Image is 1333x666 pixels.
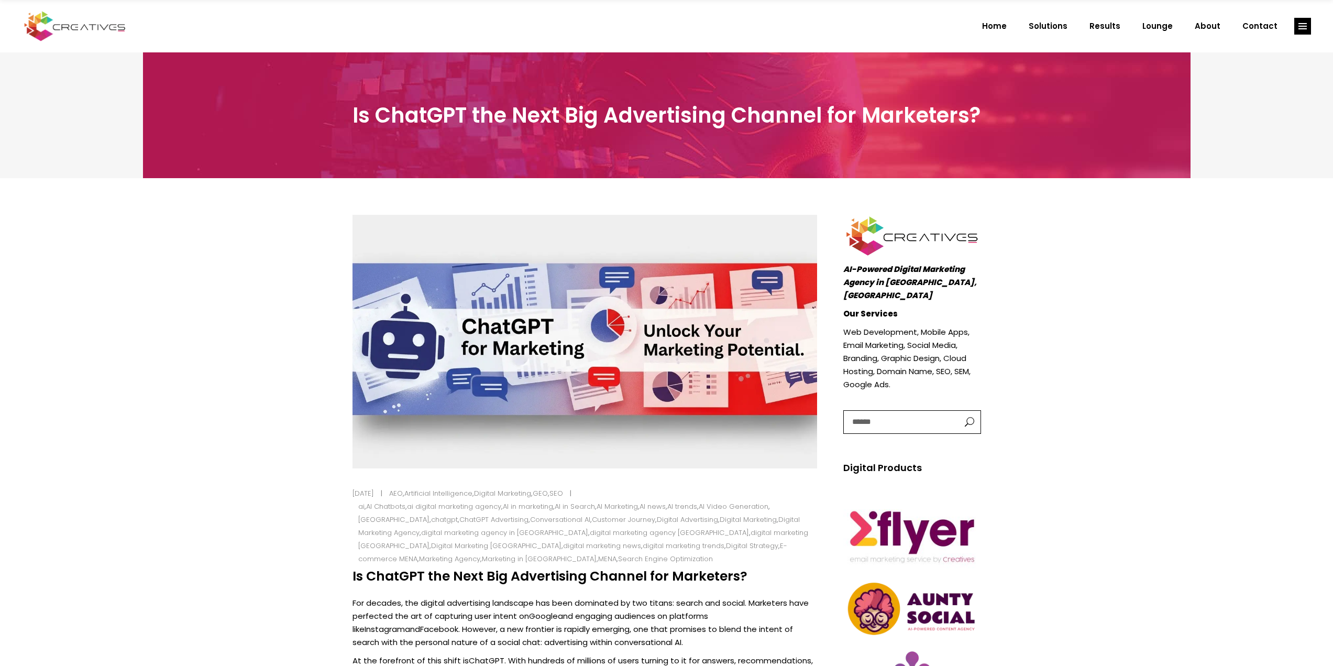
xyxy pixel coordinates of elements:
[352,596,818,649] p: For decades, the digital advertising landscape has been dominated by two titans: search and socia...
[618,554,713,564] a: Search Engine Optimization
[420,624,458,635] a: Facebook
[1078,13,1131,40] a: Results
[720,515,777,525] a: Digital Marketing
[459,515,528,525] a: ChatGPT Advertising
[529,610,558,621] a: Google
[657,515,718,525] a: Digital Advertising
[1089,13,1120,40] span: Results
[431,515,458,525] a: chatgpt
[971,13,1018,40] a: Home
[1231,13,1288,40] a: Contact
[843,580,981,639] img: Creatives | Is ChatGPT the Next Big Advertising Channel for Marketers?
[1018,13,1078,40] a: Solutions
[1242,13,1277,40] span: Contact
[469,655,504,666] a: ChatGPT
[358,515,429,525] a: [GEOGRAPHIC_DATA]
[1142,13,1173,40] span: Lounge
[555,501,595,511] a: AI in Search
[22,10,128,42] img: Creatives
[530,515,590,525] a: Conversational AI
[640,501,666,511] a: AI news
[503,501,553,511] a: AI in marketing
[482,554,597,564] a: Marketing in [GEOGRAPHIC_DATA]
[366,501,405,511] a: AI Chatbots
[843,495,981,574] img: Creatives | Is ChatGPT the Next Big Advertising Channel for Marketers?
[419,554,480,564] a: Marketing Agency
[563,541,641,551] a: digital marketing news
[352,215,818,468] img: Creatives | Is ChatGPT the Next Big Advertising Channel for Marketers?
[383,487,570,500] div: , , , ,
[1184,13,1231,40] a: About
[474,488,531,498] a: Digital Marketing
[592,515,655,525] a: Customer Journey
[421,528,588,538] a: digital marketing agency in [GEOGRAPHIC_DATA]
[1195,13,1220,40] span: About
[1294,18,1311,35] a: link
[843,461,981,475] h5: Digital Products
[667,501,697,511] a: AI trends
[1029,13,1067,40] span: Solutions
[843,308,898,319] strong: Our Services
[726,541,778,551] a: Digital Strategy
[843,325,981,391] p: Web Development, Mobile Apps, Email Marketing, Social Media, Branding, Graphic Design, Cloud Host...
[954,411,981,433] button: button
[404,488,472,498] a: Artificial Intelligence
[843,215,981,257] img: Creatives | Is ChatGPT the Next Big Advertising Channel for Marketers?
[843,264,977,301] em: AI-Powered Digital Marketing Agency in [GEOGRAPHIC_DATA], [GEOGRAPHIC_DATA]
[352,488,374,498] a: [DATE]
[407,501,501,511] a: ai digital marketing agency
[597,501,638,511] a: AI Marketing
[389,488,403,498] a: AEO
[590,528,749,538] a: digital marketing agency [GEOGRAPHIC_DATA]
[699,501,768,511] a: AI Video Generation
[365,624,405,635] a: Instagram
[549,488,563,498] a: SEO
[598,554,616,564] a: MENA
[358,500,810,565] div: , , , , , , , , , , , , , , , , , , , , , , , , , , , ,
[643,541,724,551] a: digital marketing trends
[431,541,561,551] a: Digital Marketing [GEOGRAPHIC_DATA]
[1131,13,1184,40] a: Lounge
[358,501,365,511] a: ai
[352,103,981,128] h3: Is ChatGPT the Next Big Advertising Channel for Marketers?
[982,13,1007,40] span: Home
[533,488,548,498] a: GEO
[352,569,818,584] h4: Is ChatGPT the Next Big Advertising Channel for Marketers?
